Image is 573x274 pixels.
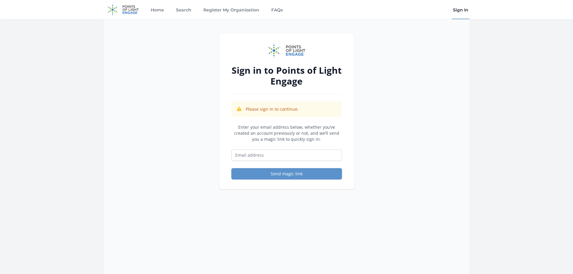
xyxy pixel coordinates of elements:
input: Email address [231,149,342,161]
button: Send magic link [231,168,342,180]
p: Enter your email address below, whether you’ve created an account previously or not, and we’ll se... [231,124,342,142]
h2: Sign in to Points of Light Engage [231,65,342,87]
p: Please sign in to continue. [246,106,299,112]
img: Points of Light Engage logo [268,43,306,58]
